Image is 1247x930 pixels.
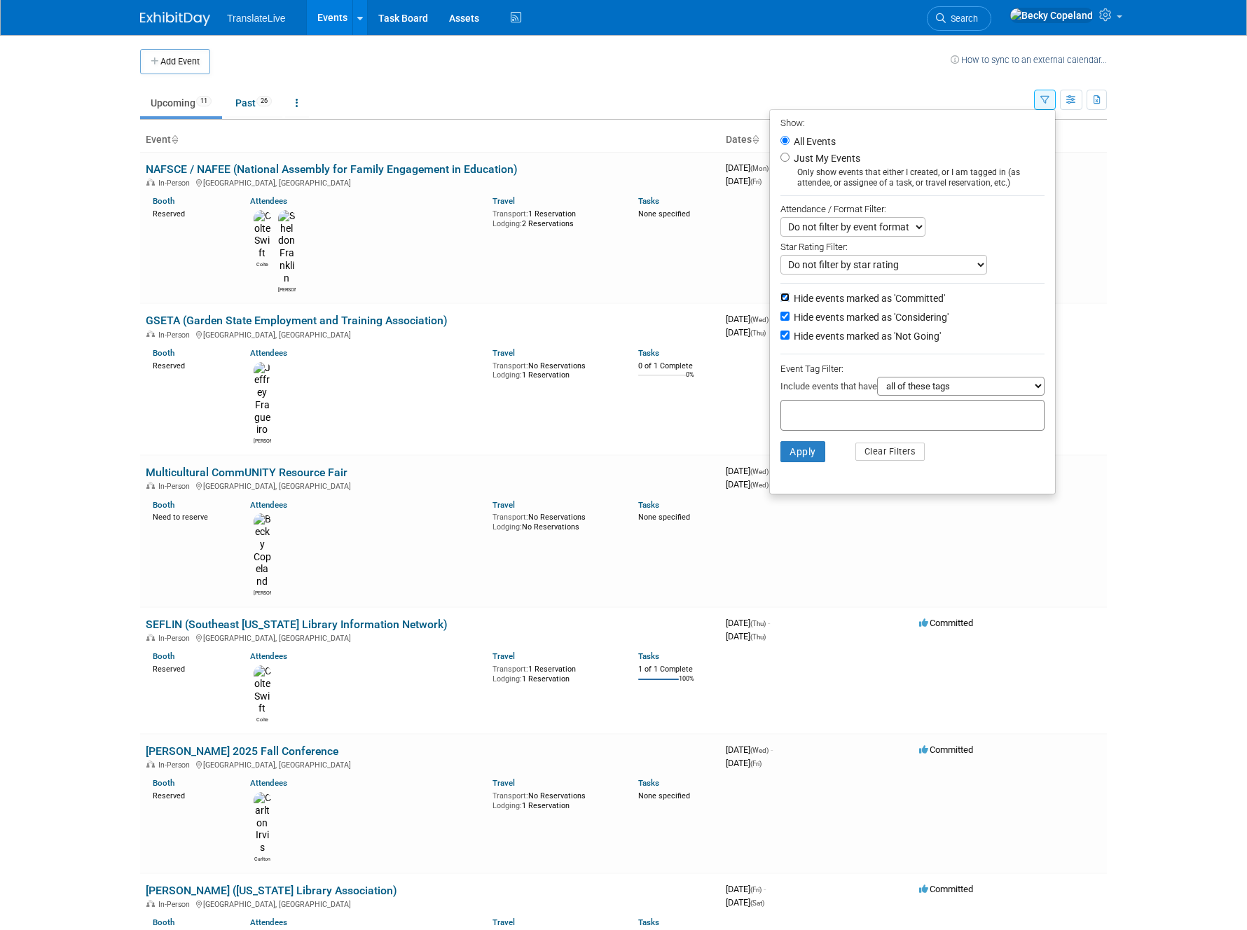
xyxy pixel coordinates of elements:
[1010,8,1094,23] img: Becky Copeland
[146,328,715,340] div: [GEOGRAPHIC_DATA], [GEOGRAPHIC_DATA]
[492,207,617,228] div: 1 Reservation 2 Reservations
[158,331,194,340] span: In-Person
[153,651,174,661] a: Booth
[146,761,155,768] img: In-Person Event
[638,651,659,661] a: Tasks
[638,348,659,358] a: Tasks
[153,510,229,522] div: Need to reserve
[750,899,764,907] span: (Sat)
[158,634,194,643] span: In-Person
[780,113,1045,131] div: Show:
[254,362,271,437] img: Jeffrey Fragueiro
[638,513,690,522] span: None specified
[638,361,715,371] div: 0 of 1 Complete
[750,886,762,894] span: (Fri)
[146,618,448,631] a: SEFLIN (Southeast [US_STATE] Library Information Network)
[492,359,617,380] div: No Reservations 1 Reservation
[726,884,766,894] span: [DATE]
[492,674,522,683] span: Lodging:
[492,500,515,510] a: Travel
[492,917,515,927] a: Travel
[256,96,272,106] span: 26
[638,665,715,674] div: 1 of 1 Complete
[780,167,1045,188] div: Only show events that either I created, or I am tagged in (as attendee, or assignee of a task, or...
[726,758,762,768] span: [DATE]
[726,744,773,755] span: [DATE]
[278,210,296,285] img: Sheldon Franklin
[153,196,174,206] a: Booth
[726,631,766,641] span: [DATE]
[780,361,1045,377] div: Event Tag Filter:
[492,651,515,661] a: Travel
[791,151,860,165] label: Just My Events
[153,778,174,788] a: Booth
[146,331,155,338] img: In-Person Event
[780,377,1045,400] div: Include events that have
[146,466,347,479] a: Multicultural CommUNITY Resource Fair
[726,327,766,338] span: [DATE]
[146,162,518,176] a: NAFSCE / NAFEE (National Assembly for Family Engagement in Education)
[780,441,825,462] button: Apply
[492,522,522,532] span: Lodging:
[158,900,194,909] span: In-Person
[750,760,762,768] span: (Fri)
[750,468,769,476] span: (Wed)
[686,371,694,390] td: 0%
[250,917,287,927] a: Attendees
[153,662,229,674] div: Reserved
[855,443,925,461] button: Clear Filters
[771,744,773,755] span: -
[153,789,229,801] div: Reserved
[146,758,715,770] div: [GEOGRAPHIC_DATA], [GEOGRAPHIC_DATA]
[146,632,715,643] div: [GEOGRAPHIC_DATA], [GEOGRAPHIC_DATA]
[254,715,271,723] div: Colte Swift
[679,675,694,694] td: 100%
[146,634,155,641] img: In-Person Event
[638,917,659,927] a: Tasks
[768,618,770,628] span: -
[780,201,1045,217] div: Attendance / Format Filter:
[146,480,715,491] div: [GEOGRAPHIC_DATA], [GEOGRAPHIC_DATA]
[278,285,296,293] div: Sheldon Franklin
[726,479,769,490] span: [DATE]
[638,778,659,788] a: Tasks
[780,237,1045,255] div: Star Rating Filter:
[254,210,271,260] img: Colte Swift
[146,744,338,758] a: [PERSON_NAME] 2025 Fall Conference
[750,165,769,172] span: (Mon)
[750,316,769,324] span: (Wed)
[492,801,522,810] span: Lodging:
[250,196,287,206] a: Attendees
[919,744,973,755] span: Committed
[726,162,773,173] span: [DATE]
[250,651,287,661] a: Attendees
[250,500,287,510] a: Attendees
[492,196,515,206] a: Travel
[919,618,973,628] span: Committed
[146,179,155,186] img: In-Person Event
[196,96,212,106] span: 11
[254,436,271,445] div: Jeffrey Fragueiro
[750,633,766,641] span: (Thu)
[750,481,769,489] span: (Wed)
[225,90,282,116] a: Past26
[250,778,287,788] a: Attendees
[492,348,515,358] a: Travel
[726,466,773,476] span: [DATE]
[254,513,271,588] img: Becky Copeland
[492,778,515,788] a: Travel
[492,219,522,228] span: Lodging:
[791,291,945,305] label: Hide events marked as 'Committed'
[638,209,690,218] span: None specified
[638,500,659,510] a: Tasks
[158,179,194,188] span: In-Person
[492,510,617,532] div: No Reservations No Reservations
[153,500,174,510] a: Booth
[153,917,174,927] a: Booth
[791,137,836,146] label: All Events
[638,196,659,206] a: Tasks
[140,128,720,152] th: Event
[791,310,949,324] label: Hide events marked as 'Considering'
[492,789,617,810] div: No Reservations 1 Reservation
[492,209,528,218] span: Transport:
